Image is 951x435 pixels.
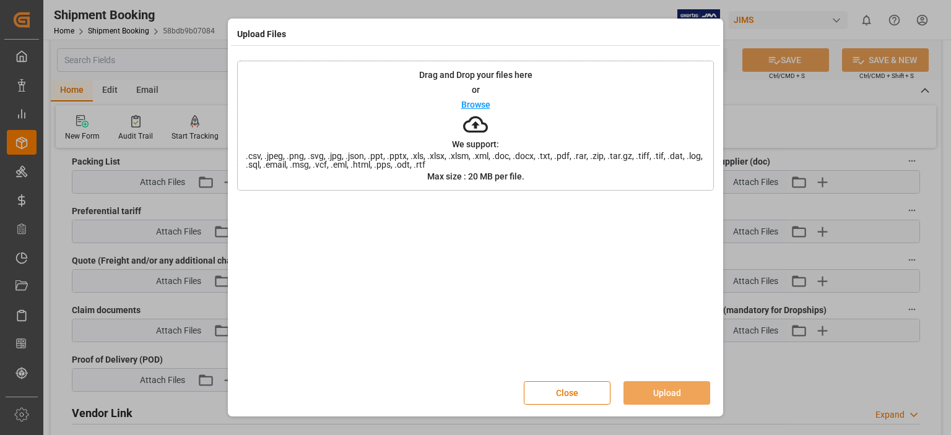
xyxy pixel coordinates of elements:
[237,28,286,41] h4: Upload Files
[237,61,714,191] div: Drag and Drop your files hereorBrowseWe support:.csv, .jpeg, .png, .svg, .jpg, .json, .ppt, .pptx...
[524,381,610,405] button: Close
[461,100,490,109] p: Browse
[419,71,532,79] p: Drag and Drop your files here
[472,85,480,94] p: or
[238,152,713,169] span: .csv, .jpeg, .png, .svg, .jpg, .json, .ppt, .pptx, .xls, .xlsx, .xlsm, .xml, .doc, .docx, .txt, ....
[427,172,524,181] p: Max size : 20 MB per file.
[452,140,499,149] p: We support:
[623,381,710,405] button: Upload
